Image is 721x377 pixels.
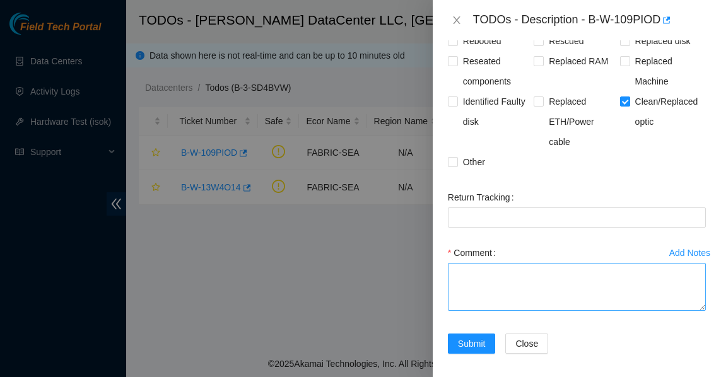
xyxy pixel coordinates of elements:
[630,31,696,51] span: Replaced disk
[544,91,619,152] span: Replaced ETH/Power cable
[448,243,501,263] label: Comment
[448,14,466,26] button: Close
[473,10,706,30] div: TODOs - Description - B-W-109PIOD
[458,31,507,51] span: Rebooted
[630,51,706,91] span: Replaced Machine
[458,337,486,351] span: Submit
[669,248,710,257] div: Add Notes
[505,333,548,354] button: Close
[448,263,706,311] textarea: Comment
[452,15,462,25] span: close
[448,187,519,207] label: Return Tracking
[669,243,711,263] button: Add Notes
[630,91,706,132] span: Clean/Replaced optic
[458,91,534,132] span: Identified Faulty disk
[544,31,589,51] span: Rescued
[515,337,538,351] span: Close
[448,333,496,354] button: Submit
[448,207,706,228] input: Return Tracking
[458,152,490,172] span: Other
[458,51,534,91] span: Reseated components
[544,51,613,71] span: Replaced RAM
